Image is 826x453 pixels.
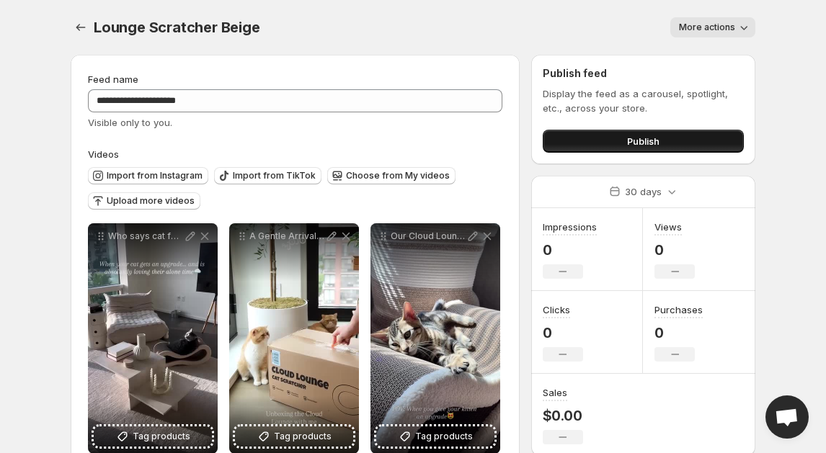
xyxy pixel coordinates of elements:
span: Choose from My videos [346,170,450,181]
h3: Sales [543,385,567,400]
button: Tag products [235,426,353,447]
span: Tag products [274,429,332,444]
h2: Publish feed [543,66,744,81]
span: Lounge Scratcher Beige [94,19,260,36]
button: Import from TikTok [214,167,321,184]
p: 0 [543,241,597,259]
button: Upload more videos [88,192,200,210]
span: Import from TikTok [233,170,316,181]
span: More actions [679,22,735,33]
button: Choose from My videos [327,167,456,184]
p: 30 days [625,184,662,199]
span: Import from Instagram [107,170,203,181]
h3: Clicks [543,302,570,317]
button: Tag products [94,426,212,447]
p: 0 [543,324,583,341]
span: Publish [627,134,660,148]
p: Who says cat furniture cant look good A cozy upgrade for your kitty and a style upgrade for your ... [108,230,183,242]
button: Settings [71,17,91,37]
span: Upload more videos [107,195,195,207]
p: A Gentle Arrival Unboxing the Cloud Lounge Soft textures cloud-like curves and calm tones Our Clo... [249,230,324,242]
p: $0.00 [543,407,583,424]
p: Display the feed as a carousel, spotlight, etc., across your store. [543,86,744,115]
button: Tag products [376,426,494,447]
p: 0 [654,241,695,259]
button: More actions [670,17,755,37]
h3: Impressions [543,220,597,234]
p: 0 [654,324,703,341]
span: Visible only to you. [88,117,172,128]
button: Publish [543,130,744,153]
span: Tag products [133,429,190,444]
p: Our Cloud Lounge Scratcher is known for its extra-wide ergonomic design But did you know that sma... [391,230,466,242]
span: Videos [88,148,119,160]
span: Feed name [88,73,138,85]
button: Import from Instagram [88,167,208,184]
h3: Purchases [654,302,703,317]
span: Tag products [415,429,473,444]
h3: Views [654,220,682,234]
div: Open chat [765,395,809,439]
